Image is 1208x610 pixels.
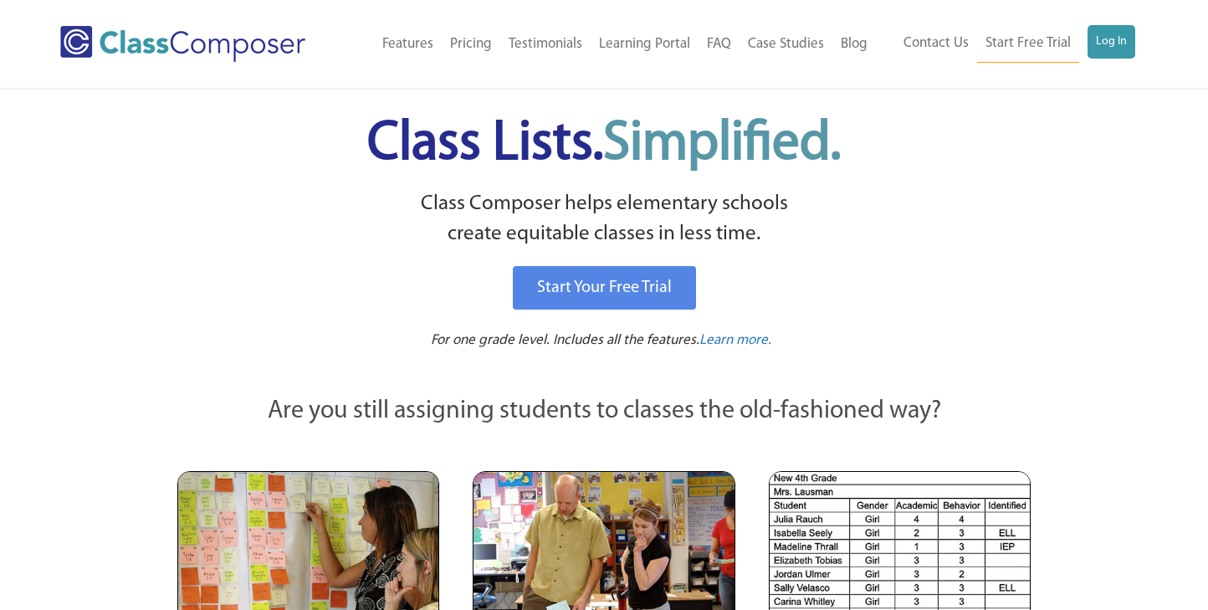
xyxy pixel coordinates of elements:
[876,25,1135,63] nav: Header Menu
[1088,25,1135,59] a: Log In
[60,26,305,62] img: Class Composer
[177,393,1031,430] p: Are you still assigning students to classes the old-fashioned way?
[367,117,841,172] span: Class Lists.
[175,189,1033,250] p: Class Composer helps elementary schools create equitable classes in less time.
[832,26,876,63] a: Blog
[442,26,500,63] a: Pricing
[977,25,1079,63] a: Start Free Trial
[345,26,876,63] nav: Header Menu
[513,266,696,310] a: Start Your Free Trial
[374,26,442,63] a: Features
[740,26,832,63] a: Case Studies
[895,25,977,62] a: Contact Us
[537,279,672,296] span: Start Your Free Trial
[699,26,740,63] a: FAQ
[699,331,771,351] a: Learn more.
[431,333,699,347] span: For one grade level. Includes all the features.
[591,26,699,63] a: Learning Portal
[699,333,771,347] span: Learn more.
[500,26,591,63] a: Testimonials
[603,117,841,172] span: Simplified.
